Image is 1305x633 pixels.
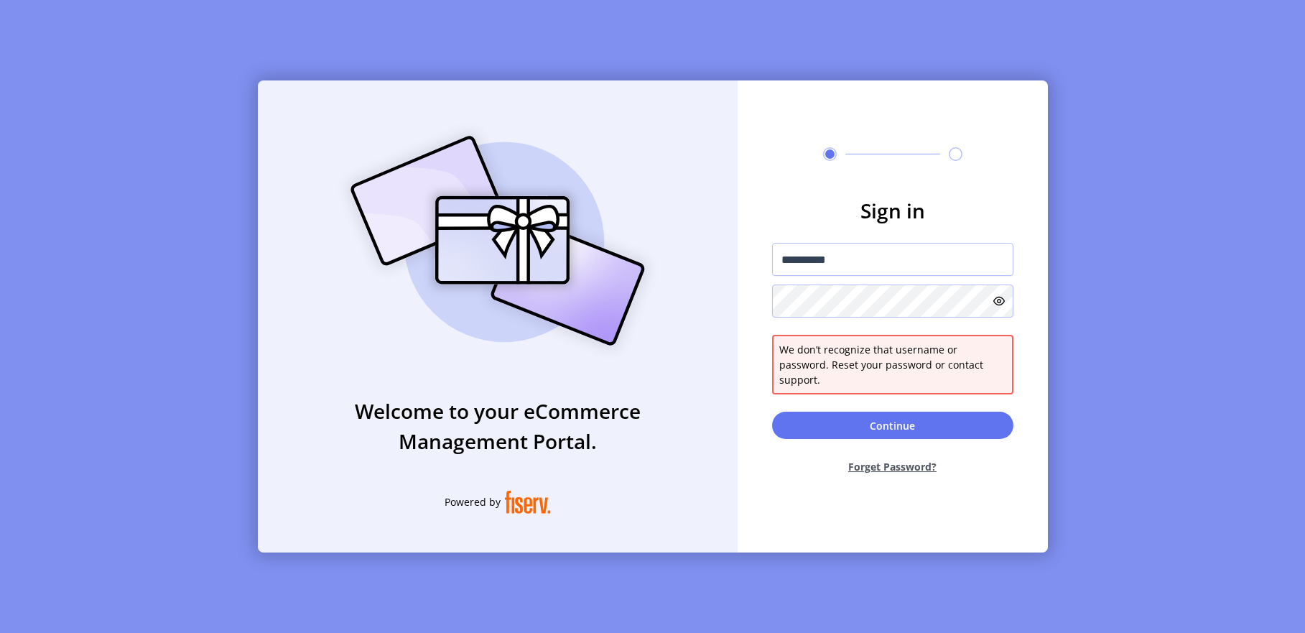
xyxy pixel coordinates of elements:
img: card_Illustration.svg [329,120,667,361]
span: We don’t recognize that username or password. Reset your password or contact support. [779,342,1006,387]
h3: Welcome to your eCommerce Management Portal. [258,396,738,456]
button: Forget Password? [772,448,1013,486]
h3: Sign in [772,195,1013,226]
button: Continue [772,412,1013,439]
span: Powered by [445,494,501,509]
